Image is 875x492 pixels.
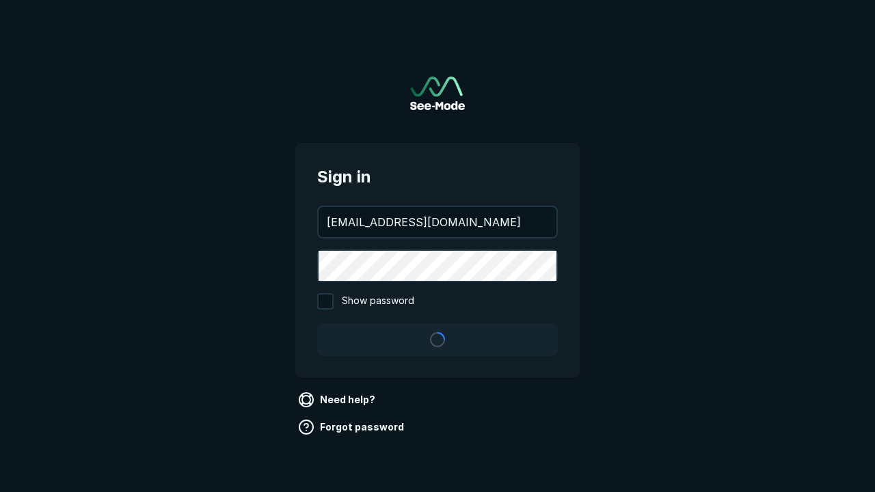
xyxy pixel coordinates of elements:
span: Show password [342,293,414,310]
a: Need help? [295,389,381,411]
span: Sign in [317,165,558,189]
img: See-Mode Logo [410,77,465,110]
a: Forgot password [295,416,409,438]
input: your@email.com [319,207,556,237]
a: Go to sign in [410,77,465,110]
